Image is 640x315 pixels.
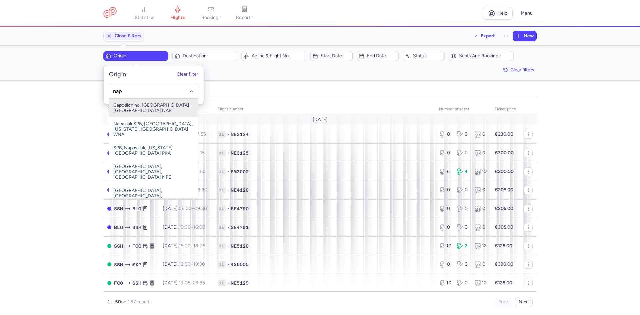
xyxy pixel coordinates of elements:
strong: €390.00 [495,261,513,267]
div: 0 [457,187,469,193]
div: 0 [457,224,469,231]
span: NE5129 [231,280,249,286]
div: 0 [439,261,451,268]
button: New [513,31,536,41]
span: Status [413,53,442,59]
span: [DATE], [163,206,207,211]
span: End date [367,53,396,59]
span: BLQ [114,224,123,231]
time: 22:50 [193,169,206,174]
time: 18:05 [193,243,205,249]
time: 19:05 [179,280,190,286]
span: statistics [135,15,154,21]
span: Export [481,33,495,38]
time: 06:00 [179,206,192,211]
span: SSH [132,224,141,231]
span: Close Filters [115,33,141,39]
div: 0 [474,261,487,268]
span: – [179,280,205,286]
time: 08:30 [194,187,207,193]
span: Napakiak SPB, [GEOGRAPHIC_DATA], [US_STATE], [GEOGRAPHIC_DATA] WNA [109,117,198,141]
span: • [227,187,229,193]
strong: €300.00 [495,150,514,156]
a: statistics [128,6,161,21]
strong: €305.00 [495,224,513,230]
a: reports [228,6,261,21]
button: Seats and bookings [449,51,514,61]
th: Flight number [214,104,435,114]
span: BLQ [132,205,141,212]
span: SSH [114,261,123,268]
button: Status [403,51,445,61]
span: • [227,168,229,175]
th: route [103,104,159,114]
span: – [179,206,207,211]
button: Clear filters [501,65,537,75]
div: 4 [457,168,469,175]
span: [GEOGRAPHIC_DATA], [GEOGRAPHIC_DATA], [GEOGRAPHIC_DATA] NPE [109,160,198,184]
span: • [227,243,229,249]
button: Destination [172,51,237,61]
a: bookings [194,6,228,21]
span: • [227,205,229,212]
th: number of seats [435,104,491,114]
strong: €205.00 [495,187,513,193]
span: SPB, Napaskiak, [US_STATE], [GEOGRAPHIC_DATA] PKA [109,141,198,160]
span: 1L [218,224,226,231]
button: Close Filters [104,31,144,41]
span: [DATE], [163,261,205,267]
span: • [227,150,229,156]
button: Airline & Flight No. [241,51,306,61]
span: [DATE] [313,117,328,122]
time: 19:30 [193,261,205,267]
span: – [179,261,205,267]
span: NE5128 [231,243,249,249]
span: SE4790 [231,205,249,212]
span: 1L [218,261,226,268]
time: 15:00 [179,243,191,249]
span: [GEOGRAPHIC_DATA], [GEOGRAPHIC_DATA], [GEOGRAPHIC_DATA] NAU [109,184,198,208]
span: MXP [132,261,141,268]
th: Ticket price [491,104,520,114]
a: CitizenPlane red outlined logo [103,7,117,19]
span: Airline & Flight No. [252,53,304,59]
span: FCO [114,279,123,287]
div: 10 [474,280,487,286]
div: 6 [439,168,451,175]
span: SSH [132,279,141,287]
div: 0 [439,131,451,138]
span: SM3002 [231,168,249,175]
div: 0 [474,205,487,212]
time: 10:30 [179,224,191,230]
span: 1L [218,187,226,193]
div: 2 [457,243,469,249]
div: 10 [439,243,451,249]
span: Origin [114,53,166,59]
time: 16:00 [193,224,205,230]
div: 0 [457,131,469,138]
span: NE4128 [231,187,249,193]
div: 12 [474,243,487,249]
span: on 167 results [121,299,152,305]
strong: €200.00 [495,169,514,174]
span: • [227,261,229,268]
button: End date [357,51,399,61]
time: 09:30 [194,206,207,211]
span: bookings [201,15,221,21]
div: 0 [474,224,487,231]
span: 1L [218,280,226,286]
span: 1L [218,243,226,249]
span: Start date [321,53,350,59]
span: Seats and bookings [459,53,511,59]
span: 1L [218,205,226,212]
div: 0 [457,205,469,212]
span: [DATE], [163,243,205,249]
span: – [179,224,205,230]
div: 0 [457,280,469,286]
strong: €125.00 [495,243,512,249]
span: • [227,131,229,138]
time: 07:55 [194,131,206,137]
span: SE4791 [231,224,249,231]
button: Menu [517,7,537,20]
button: Export [469,31,499,41]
